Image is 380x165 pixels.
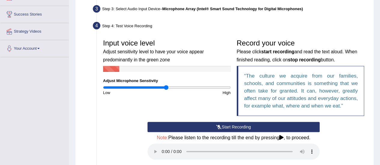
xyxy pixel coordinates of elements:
[160,7,303,11] span: –
[103,78,158,84] label: Adjust Microphone Senstivity
[237,49,357,62] small: Please click and read the text aloud. When finished reading, click on button.
[288,57,321,62] b: stop recording
[147,122,320,132] button: Start Recording
[244,73,358,109] q: The culture we acquire from our families, schools, and communities is something that we often tak...
[261,49,294,54] b: start recording
[167,90,233,96] div: High
[162,7,303,11] b: Microphone Array (Intel® Smart Sound Technology for Digital Microphones)
[0,23,69,38] a: Strategy Videos
[237,39,364,63] h3: Record your voice
[103,39,231,63] h3: Input voice level
[90,3,371,16] div: Step 3: Select Audio Input Device
[103,49,204,62] small: Adjust sensitivity level to have your voice appear predominantly in the green zone
[100,90,167,96] div: Low
[0,40,69,55] a: Your Account
[0,6,69,21] a: Success Stories
[147,135,320,140] h4: Please listen to the recording till the end by pressing , to proceed.
[157,135,168,140] span: Note:
[90,20,371,33] div: Step 4: Test Voice Recording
